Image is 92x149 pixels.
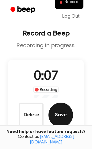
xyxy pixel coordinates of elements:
[48,103,73,127] button: Save Audio Record
[4,134,88,145] span: Contact us
[5,42,87,50] p: Recording in progress.
[30,135,74,145] a: [EMAIL_ADDRESS][DOMAIN_NAME]
[34,70,58,83] span: 0:07
[56,9,86,24] a: Log Out
[33,87,59,93] div: Recording
[5,30,87,37] h1: Record a Beep
[19,103,44,127] button: Delete Audio Record
[6,4,41,16] a: Beep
